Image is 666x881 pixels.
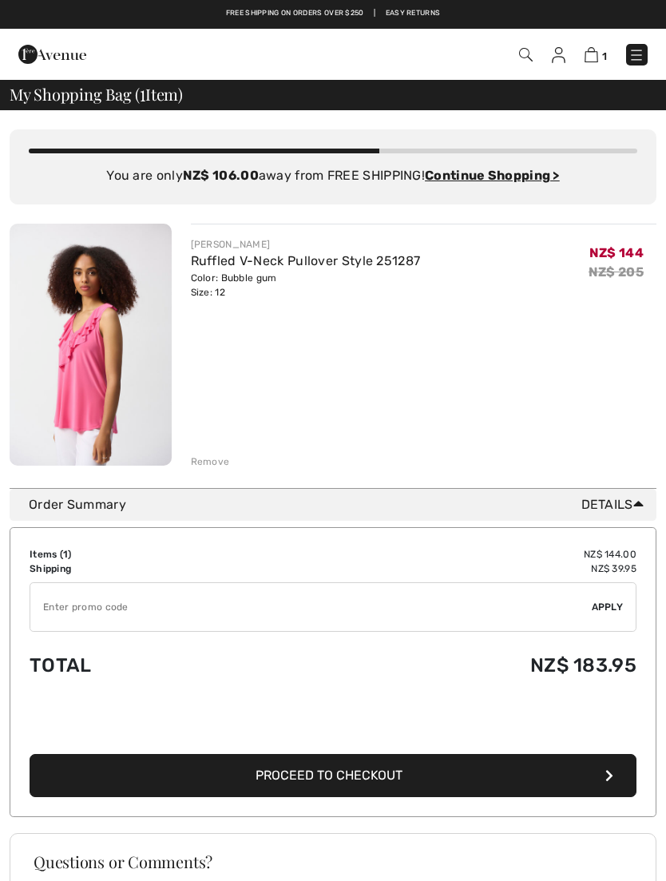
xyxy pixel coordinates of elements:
td: Items ( ) [30,547,253,562]
img: Search [519,48,533,62]
td: NZ$ 183.95 [253,638,636,692]
button: Proceed to Checkout [30,754,636,797]
td: NZ$ 144.00 [253,547,636,562]
div: Color: Bubble gum Size: 12 [191,271,421,300]
td: NZ$ 39.95 [253,562,636,576]
input: Promo code [30,583,592,631]
div: Remove [191,454,230,469]
img: Menu [628,47,644,63]
a: 1 [585,45,607,64]
td: Total [30,638,253,692]
a: Continue Shopping > [425,168,560,183]
div: You are only away from FREE SHIPPING! [29,166,637,185]
td: Shipping [30,562,253,576]
div: [PERSON_NAME] [191,237,421,252]
img: My Info [552,47,565,63]
img: Shopping Bag [585,47,598,62]
img: Ruffled V-Neck Pullover Style 251287 [10,224,172,466]
iframe: PayPal [30,704,636,748]
span: NZ$ 144 [589,245,644,260]
a: Free shipping on orders over $250 [226,8,364,19]
span: My Shopping Bag ( Item) [10,86,183,102]
span: 1 [602,50,607,62]
a: Easy Returns [386,8,441,19]
img: 1ère Avenue [18,38,86,70]
div: Order Summary [29,495,650,514]
span: 1 [63,549,68,560]
a: Ruffled V-Neck Pullover Style 251287 [191,253,421,268]
a: 1ère Avenue [18,46,86,61]
h3: Questions or Comments? [34,854,632,870]
s: NZ$ 205 [589,264,644,280]
strong: NZ$ 106.00 [183,168,259,183]
span: 1 [140,82,145,103]
span: Details [581,495,650,514]
span: Apply [592,600,624,614]
span: | [374,8,375,19]
span: Proceed to Checkout [256,768,402,783]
